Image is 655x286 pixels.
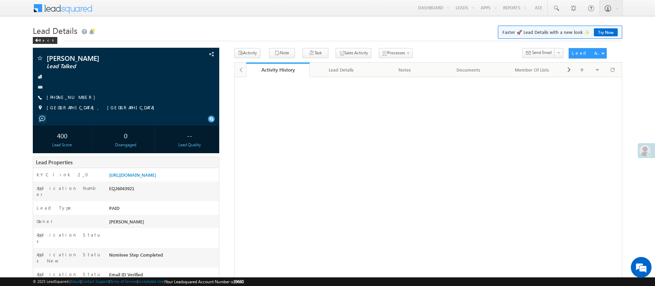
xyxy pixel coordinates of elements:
[47,55,163,62] span: [PERSON_NAME]
[138,279,164,284] a: Acceptable Use
[37,218,53,224] label: Owner
[502,29,618,36] span: Faster 🚀 Lead Details with a new look ✨
[33,37,57,44] div: Back
[442,66,494,74] div: Documents
[37,172,93,178] label: KYC link 2_0
[33,278,244,285] span: © 2025 LeadSquared | | | | |
[70,279,80,284] a: About
[47,104,158,111] span: [GEOGRAPHIC_DATA], [GEOGRAPHIC_DATA]
[522,48,555,58] button: Send Email
[315,66,367,74] div: Lead Details
[234,48,260,58] button: Activity
[37,205,73,211] label: Lead Type
[107,251,219,261] div: Nominee Step Completed
[500,63,564,77] a: Member Of Lists
[37,251,100,264] label: Application Status New
[35,142,90,148] div: Lead Score
[373,63,437,77] a: Notes
[98,129,153,142] div: 0
[379,48,413,58] button: Processes
[269,48,295,58] button: Note
[33,25,77,36] span: Lead Details
[310,63,373,77] a: Lead Details
[387,50,405,55] span: Processes
[33,37,61,43] a: Back
[35,129,90,142] div: 400
[251,66,305,73] div: Activity History
[37,185,100,197] label: Application Number
[572,50,601,56] div: Lead Actions
[165,279,244,284] span: Your Leadsquared Account Number is
[98,142,153,148] div: Disengaged
[37,232,100,244] label: Application Status
[47,63,163,70] span: Lead Talked
[246,63,310,77] a: Activity History
[109,219,144,224] span: [PERSON_NAME]
[569,48,607,58] button: Lead Actions
[437,63,500,77] a: Documents
[110,279,137,284] a: Terms of Service
[107,271,219,281] div: Email ID Verified
[302,48,328,58] button: Task
[532,49,552,56] span: Send Email
[162,129,217,142] div: --
[336,48,371,58] button: Sales Activity
[109,172,156,178] a: [URL][DOMAIN_NAME]
[107,205,219,214] div: PAID
[107,185,219,195] div: EQ26043921
[506,66,558,74] div: Member Of Lists
[233,279,244,284] span: 39660
[594,28,618,36] a: Try Now
[36,159,73,166] span: Lead Properties
[162,142,217,148] div: Lead Quality
[379,66,431,74] div: Notes
[47,94,99,100] a: [PHONE_NUMBER]
[81,279,109,284] a: Contact Support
